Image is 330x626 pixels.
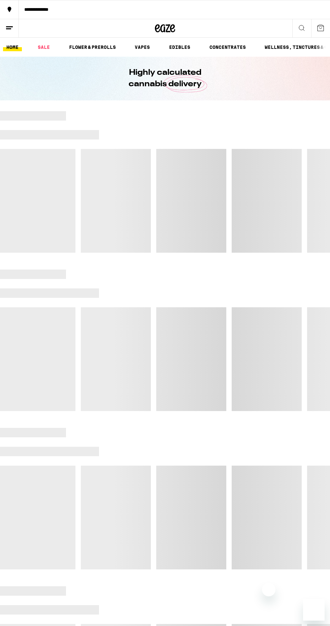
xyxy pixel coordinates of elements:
a: FLOWER & PREROLLS [66,43,119,51]
iframe: Close message [262,583,275,596]
a: CONCENTRATES [206,43,249,51]
a: HOME [3,43,22,51]
a: EDIBLES [166,43,194,51]
a: SALE [34,43,53,51]
iframe: Button to launch messaging window [303,599,325,621]
a: VAPES [131,43,153,51]
h1: Highly calculated cannabis delivery [109,67,221,90]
